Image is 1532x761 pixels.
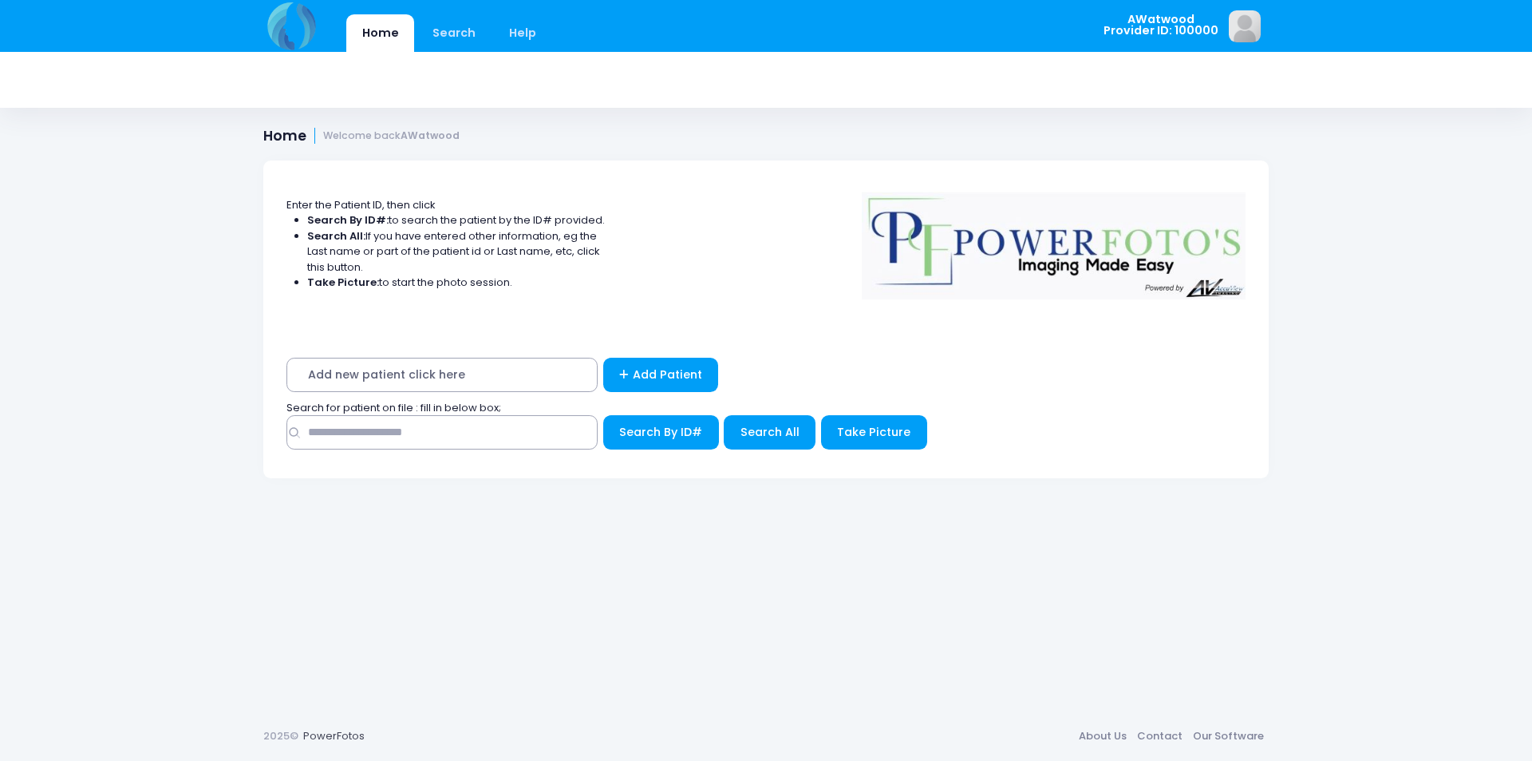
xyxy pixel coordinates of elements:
[740,424,800,440] span: Search All
[494,14,552,52] a: Help
[1104,14,1218,37] span: AWatwood Provider ID: 100000
[346,14,414,52] a: Home
[603,415,719,450] button: Search By ID#
[263,728,298,743] span: 2025©
[401,129,460,142] strong: AWatwood
[307,228,365,244] strong: Search All:
[286,400,501,415] span: Search for patient on file : fill in below box;
[837,424,910,440] span: Take Picture
[603,358,719,392] a: Add Patient
[619,424,702,440] span: Search By ID#
[286,197,436,212] span: Enter the Patient ID, then click
[307,275,379,290] strong: Take Picture:
[263,128,460,145] h1: Home
[307,275,606,291] li: to start the photo session.
[1131,722,1187,751] a: Contact
[286,358,598,392] span: Add new patient click here
[307,212,389,228] strong: Search By ID#:
[855,181,1254,299] img: Logo
[821,415,927,450] button: Take Picture
[307,228,606,275] li: If you have entered other information, eg the Last name or part of the patient id or Last name, e...
[1229,10,1261,42] img: image
[417,14,491,52] a: Search
[724,415,815,450] button: Search All
[1073,722,1131,751] a: About Us
[1187,722,1269,751] a: Our Software
[303,728,365,743] a: PowerFotos
[323,130,460,142] small: Welcome back
[307,212,606,228] li: to search the patient by the ID# provided.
